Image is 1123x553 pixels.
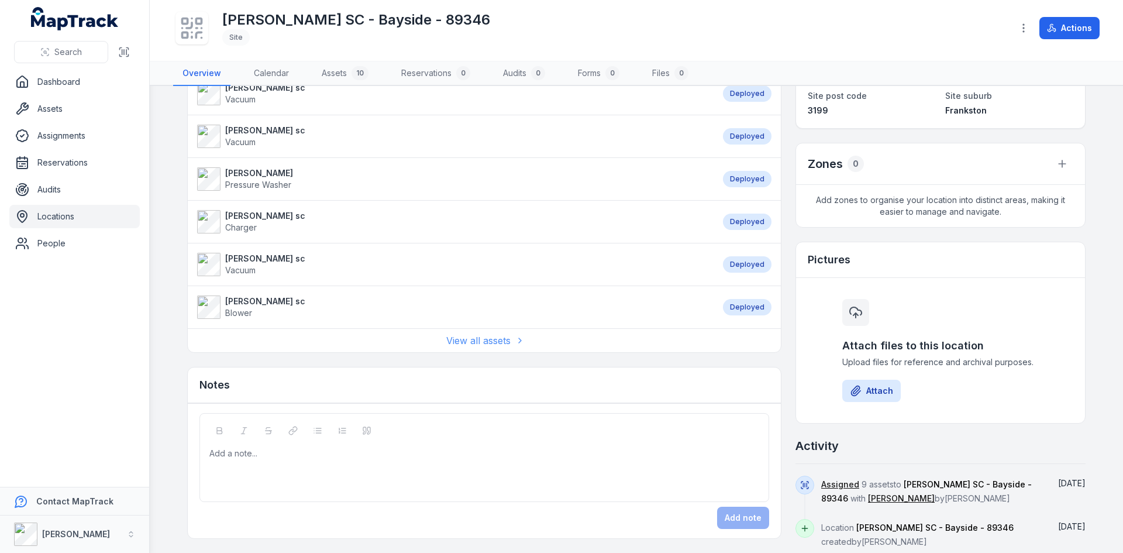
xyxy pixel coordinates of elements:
[225,222,257,232] span: Charger
[312,61,378,86] a: Assets10
[352,66,368,80] div: 10
[531,66,545,80] div: 0
[842,338,1039,354] h3: Attach files to this location
[9,178,140,201] a: Audits
[222,29,250,46] div: Site
[821,523,1014,547] span: Location created by [PERSON_NAME]
[945,105,987,115] span: Frankston
[723,85,771,102] div: Deployed
[808,105,828,115] span: 3199
[796,185,1085,227] span: Add zones to organise your location into distinct areas, making it easier to manage and navigate.
[808,156,843,172] h2: Zones
[31,7,119,30] a: MapTrack
[1058,521,1086,531] time: 12/24/2024, 1:02:24 PM
[569,61,629,86] a: Forms0
[842,380,901,402] button: Attach
[225,210,305,222] strong: [PERSON_NAME] sc
[225,180,291,190] span: Pressure Washer
[808,91,867,101] span: Site post code
[9,97,140,121] a: Assets
[225,167,293,179] strong: [PERSON_NAME]
[723,171,771,187] div: Deployed
[392,61,480,86] a: Reservations0
[1039,17,1100,39] button: Actions
[225,94,256,104] span: Vacuum
[9,205,140,228] a: Locations
[723,128,771,145] div: Deployed
[9,232,140,255] a: People
[9,70,140,94] a: Dashboard
[225,82,305,94] strong: [PERSON_NAME] sc
[868,493,935,504] a: [PERSON_NAME]
[723,299,771,315] div: Deployed
[36,496,113,506] strong: Contact MapTrack
[446,334,522,348] a: View all assets
[9,151,140,174] a: Reservations
[197,253,711,276] a: [PERSON_NAME] scVacuum
[1058,478,1086,488] time: 8/14/2025, 3:24:20 PM
[1058,478,1086,488] span: [DATE]
[197,210,711,233] a: [PERSON_NAME] scCharger
[9,124,140,147] a: Assignments
[808,252,850,268] h3: Pictures
[197,167,711,191] a: [PERSON_NAME]Pressure Washer
[42,529,110,539] strong: [PERSON_NAME]
[54,46,82,58] span: Search
[197,296,711,319] a: [PERSON_NAME] scBlower
[1058,521,1086,531] span: [DATE]
[197,82,711,105] a: [PERSON_NAME] scVacuum
[856,523,1014,533] span: [PERSON_NAME] SC - Bayside - 89346
[494,61,554,86] a: Audits0
[225,125,305,136] strong: [PERSON_NAME] sc
[197,125,711,148] a: [PERSON_NAME] scVacuum
[225,308,252,318] span: Blower
[225,137,256,147] span: Vacuum
[643,61,698,86] a: Files0
[14,41,108,63] button: Search
[222,11,490,29] h1: [PERSON_NAME] SC - Bayside - 89346
[723,214,771,230] div: Deployed
[842,356,1039,368] span: Upload files for reference and archival purposes.
[173,61,230,86] a: Overview
[723,256,771,273] div: Deployed
[945,91,992,101] span: Site suburb
[795,438,839,454] h2: Activity
[605,66,619,80] div: 0
[244,61,298,86] a: Calendar
[225,296,305,307] strong: [PERSON_NAME] sc
[674,66,688,80] div: 0
[821,479,859,490] a: Assigned
[225,265,256,275] span: Vacuum
[225,253,305,265] strong: [PERSON_NAME] sc
[821,479,1032,503] span: [PERSON_NAME] SC - Bayside - 89346
[199,377,230,393] h3: Notes
[821,479,1032,503] span: 9 assets to with by [PERSON_NAME]
[848,156,864,172] div: 0
[456,66,470,80] div: 0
